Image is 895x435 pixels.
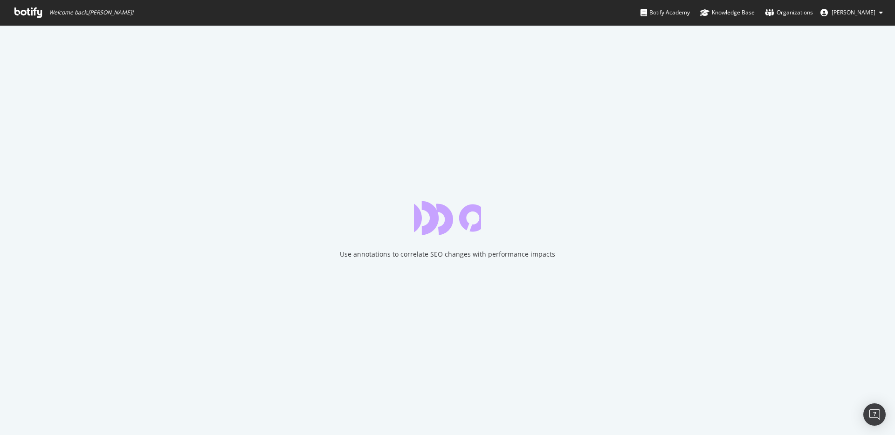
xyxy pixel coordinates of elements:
[832,8,875,16] span: Sandeep Medikonda
[640,8,690,17] div: Botify Academy
[700,8,755,17] div: Knowledge Base
[49,9,133,16] span: Welcome back, [PERSON_NAME] !
[414,201,481,235] div: animation
[765,8,813,17] div: Organizations
[813,5,890,20] button: [PERSON_NAME]
[340,250,555,259] div: Use annotations to correlate SEO changes with performance impacts
[863,403,886,426] div: Open Intercom Messenger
